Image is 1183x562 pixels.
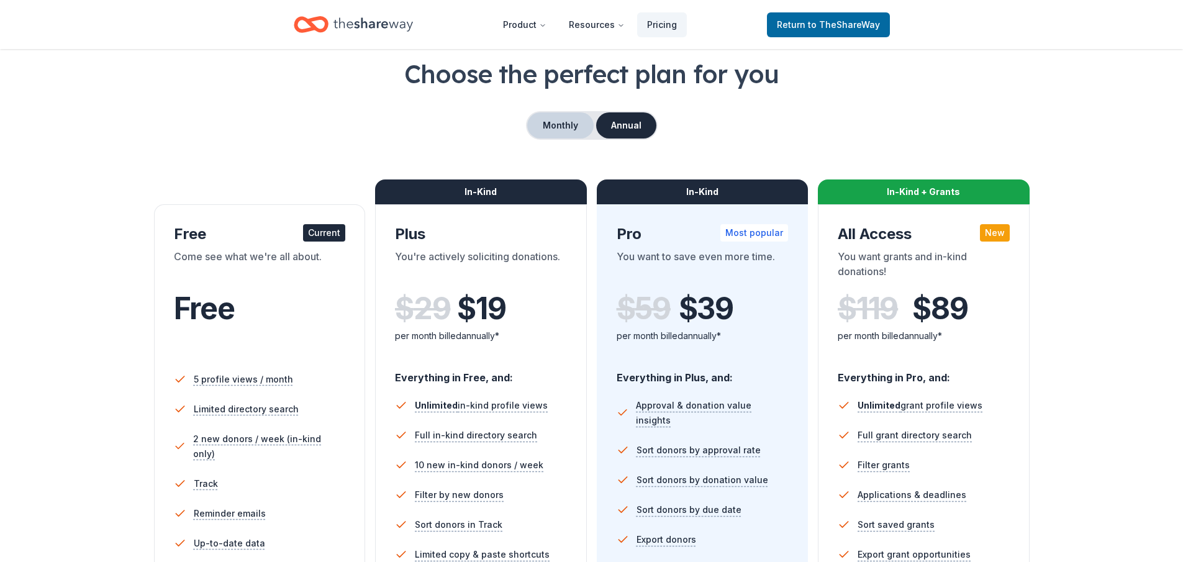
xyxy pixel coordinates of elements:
[597,179,809,204] div: In-Kind
[858,428,972,443] span: Full grant directory search
[194,372,293,387] span: 5 profile views / month
[194,506,266,521] span: Reminder emails
[174,224,346,244] div: Free
[395,360,567,386] div: Everything in Free, and:
[858,547,971,562] span: Export grant opportunities
[767,12,890,37] a: Returnto TheShareWay
[777,17,880,32] span: Return
[596,112,656,138] button: Annual
[415,487,504,502] span: Filter by new donors
[637,12,687,37] a: Pricing
[194,402,299,417] span: Limited directory search
[174,290,235,327] span: Free
[193,432,345,461] span: 2 new donors / week (in-kind only)
[303,224,345,242] div: Current
[636,398,788,428] span: Approval & donation value insights
[415,400,458,410] span: Unlimited
[838,249,1010,284] div: You want grants and in-kind donations!
[415,547,550,562] span: Limited copy & paste shortcuts
[637,502,741,517] span: Sort donors by due date
[50,57,1133,91] h1: Choose the perfect plan for you
[395,224,567,244] div: Plus
[818,179,1030,204] div: In-Kind + Grants
[194,476,218,491] span: Track
[637,443,761,458] span: Sort donors by approval rate
[395,249,567,284] div: You're actively soliciting donations.
[808,19,880,30] span: to TheShareWay
[194,536,265,551] span: Up-to-date data
[415,458,543,473] span: 10 new in-kind donors / week
[637,532,696,547] span: Export donors
[858,517,935,532] span: Sort saved grants
[527,112,594,138] button: Monthly
[858,400,900,410] span: Unlimited
[415,428,537,443] span: Full in-kind directory search
[858,400,982,410] span: grant profile views
[457,291,505,326] span: $ 19
[617,249,789,284] div: You want to save even more time.
[720,224,788,242] div: Most popular
[617,224,789,244] div: Pro
[858,487,966,502] span: Applications & deadlines
[559,12,635,37] button: Resources
[679,291,733,326] span: $ 39
[617,329,789,343] div: per month billed annually*
[294,10,413,39] a: Home
[838,329,1010,343] div: per month billed annually*
[415,517,502,532] span: Sort donors in Track
[375,179,587,204] div: In-Kind
[912,291,968,326] span: $ 89
[415,400,548,410] span: in-kind profile views
[980,224,1010,242] div: New
[838,224,1010,244] div: All Access
[493,12,556,37] button: Product
[174,249,346,284] div: Come see what we're all about.
[637,473,768,487] span: Sort donors by donation value
[838,360,1010,386] div: Everything in Pro, and:
[617,360,789,386] div: Everything in Plus, and:
[395,329,567,343] div: per month billed annually*
[493,10,687,39] nav: Main
[858,458,910,473] span: Filter grants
